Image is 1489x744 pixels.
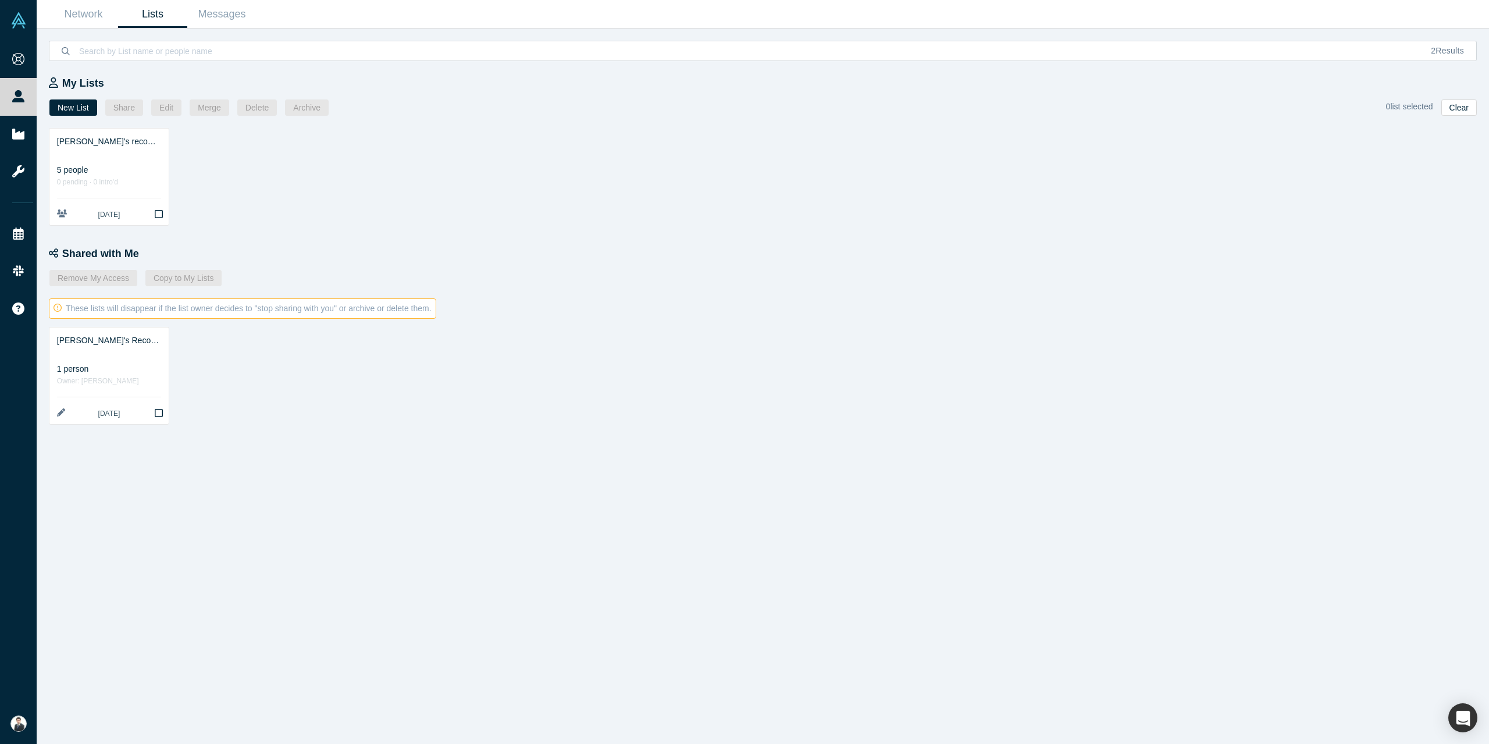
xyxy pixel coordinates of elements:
div: Owner: [PERSON_NAME] [57,375,161,387]
input: Search by List name or people name [78,37,1419,65]
button: New List [49,99,97,116]
a: Lists [118,1,187,28]
button: Clear [1441,99,1477,116]
button: Share [105,99,143,116]
div: 0 pending · 0 intro'd [57,176,161,188]
div: [DATE] [57,408,161,419]
img: Yohei Okamoto's Account [10,715,27,732]
div: [PERSON_NAME]'s Recommendation [57,334,161,347]
div: [PERSON_NAME]'s recommendation [57,136,161,148]
div: Shared with Me [49,246,1489,262]
div: 5 people [57,164,161,176]
a: [PERSON_NAME]'s Recommendation1 personOwner: [PERSON_NAME][DATE] [49,327,169,424]
span: Results [1431,46,1464,55]
button: Archive [285,99,329,116]
button: Bookmark [148,404,169,424]
a: Messages [187,1,257,28]
div: My Lists [49,76,1489,91]
button: Bookmark [148,205,169,225]
button: Merge [190,99,229,116]
img: Alchemist Vault Logo [10,12,27,29]
span: 2 [1431,46,1435,55]
button: Delete [237,99,277,116]
div: [DATE] [57,209,161,220]
button: Edit [151,99,181,116]
span: 0 list selected [1386,102,1433,111]
div: These lists will disappear if the list owner decides to "stop sharing with you" or archive or del... [49,298,436,319]
button: Remove My Access [49,270,137,286]
button: Copy to My Lists [145,270,222,286]
a: [PERSON_NAME]'s recommendation5 people0 pending · 0 intro'd[DATE] [49,129,169,225]
a: Network [49,1,118,28]
div: 1 person [57,363,161,375]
